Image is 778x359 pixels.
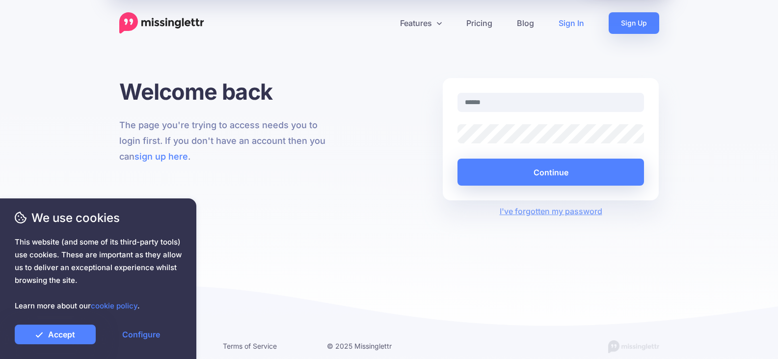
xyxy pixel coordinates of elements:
a: Features [388,12,454,34]
a: Terms of Service [223,342,277,350]
a: sign up here [134,151,188,162]
span: We use cookies [15,209,182,226]
a: Blog [505,12,546,34]
a: cookie policy [91,301,137,310]
button: Continue [457,159,644,186]
a: Sign In [546,12,596,34]
p: The page you're trying to access needs you to login first. If you don't have an account then you ... [119,117,336,165]
span: This website (and some of its third-party tools) use cookies. These are important as they allow u... [15,236,182,312]
a: Pricing [454,12,505,34]
li: © 2025 Missinglettr [327,340,416,352]
a: Accept [15,325,96,344]
a: I've forgotten my password [500,206,602,216]
a: Sign Up [609,12,659,34]
h1: Welcome back [119,78,336,105]
a: Configure [101,325,182,344]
